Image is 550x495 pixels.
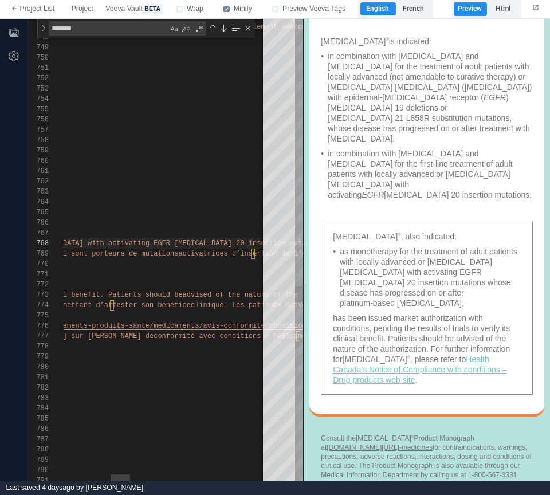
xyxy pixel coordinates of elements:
[72,4,93,14] span: Project
[28,311,49,321] div: 775
[178,250,384,258] span: activatrices d’insertion de l’exon 20 de l’EGFR et
[28,465,49,476] div: 790
[28,115,49,125] div: 756
[28,228,49,238] div: 767
[28,383,49,393] div: 782
[28,176,49,187] div: 762
[396,2,431,16] label: French
[28,104,49,115] div: 755
[154,332,323,340] span: conformité avec conditions – Médicaments`
[28,207,49,218] div: 765
[181,23,192,34] div: Match Whole Word (⌥⌘W)
[28,280,49,290] div: 772
[486,2,519,16] label: Html
[49,22,168,35] textarea: Find
[219,23,228,33] div: Next Match (Enter)
[187,4,203,14] span: Wrap
[168,23,180,34] div: Match Case (⌥⌘C)
[28,424,49,434] div: 786
[54,322,261,330] span: icaments-produits-sante/medicaments/avis-conformit
[13,301,191,309] span: d’études permettant d’attester son bénéfice
[28,341,49,352] div: 778
[28,321,49,331] div: 776
[28,269,49,280] div: 771
[28,166,49,176] div: 761
[304,19,550,481] iframe: preview
[28,445,49,455] div: 788
[28,94,49,104] div: 754
[28,197,49,207] div: 764
[28,63,49,73] div: 751
[28,331,49,341] div: 777
[454,2,486,16] label: Preview
[28,249,49,259] div: 769
[143,4,163,14] span: beta
[28,42,49,53] div: 749
[28,414,49,424] div: 785
[360,2,395,16] label: English
[28,135,49,146] div: 758
[38,19,49,38] div: Toggle Replace
[28,218,49,228] div: 766
[243,23,253,33] div: Close (Escape)
[28,403,49,414] div: 784
[191,301,389,309] span: clinique. Les patients doivent être avisés de la
[28,352,49,362] div: 779
[28,393,49,403] div: 783
[28,455,49,465] div: 789
[28,362,49,372] div: 780
[129,239,376,247] span: ating EGFR [MEDICAL_DATA] 20 insertion mutations whose disea
[229,22,242,34] div: Find in Selection (⌥⌘L)
[28,125,49,135] div: 757
[28,434,49,445] div: 787
[28,53,49,63] div: 750
[282,4,345,14] span: Preview Veeva Tags
[28,476,49,486] div: 791
[105,4,162,14] span: Veeva Vault
[28,187,49,197] div: 763
[28,146,49,156] div: 759
[194,23,205,34] div: Use Regular Expression (⌥⌘R)
[28,300,49,311] div: 774
[28,238,49,249] div: 768
[28,372,49,383] div: 781
[28,84,49,94] div: 753
[28,73,49,84] div: 752
[28,290,49,300] div: 773
[234,4,252,14] span: Minify
[208,23,217,33] div: Previous Match (⇧Enter)
[28,259,49,269] div: 770
[183,291,376,299] span: advised of the nature of the authorization. For
[28,156,49,166] div: 760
